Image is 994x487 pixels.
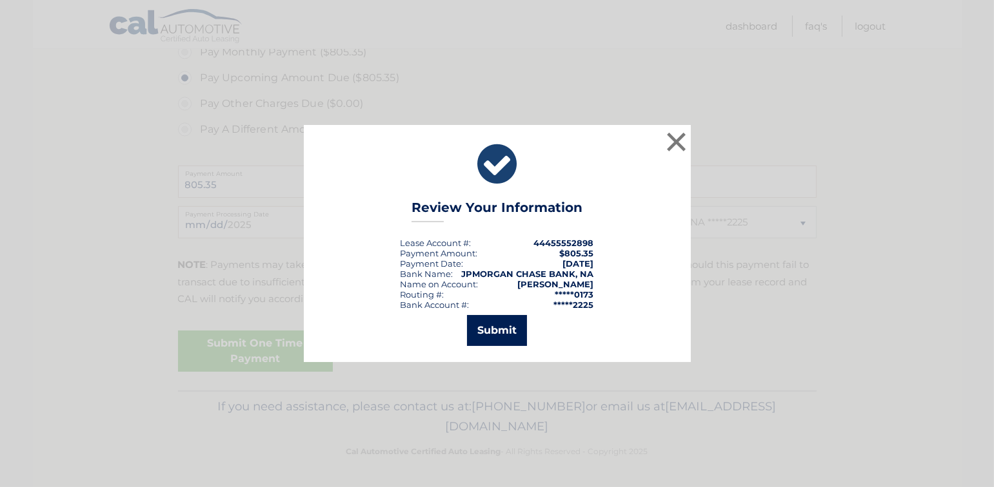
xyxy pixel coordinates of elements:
[560,248,594,258] span: $805.35
[462,269,594,279] strong: JPMORGAN CHASE BANK, NA
[412,200,582,222] h3: Review Your Information
[401,279,479,289] div: Name on Account:
[401,238,472,248] div: Lease Account #:
[534,238,594,248] strong: 44455552898
[401,269,453,279] div: Bank Name:
[401,248,478,258] div: Payment Amount:
[401,258,464,269] div: :
[401,300,470,310] div: Bank Account #:
[664,129,690,155] button: ×
[467,315,527,346] button: Submit
[401,289,444,300] div: Routing #:
[563,258,594,269] span: [DATE]
[401,258,462,269] span: Payment Date
[518,279,594,289] strong: [PERSON_NAME]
